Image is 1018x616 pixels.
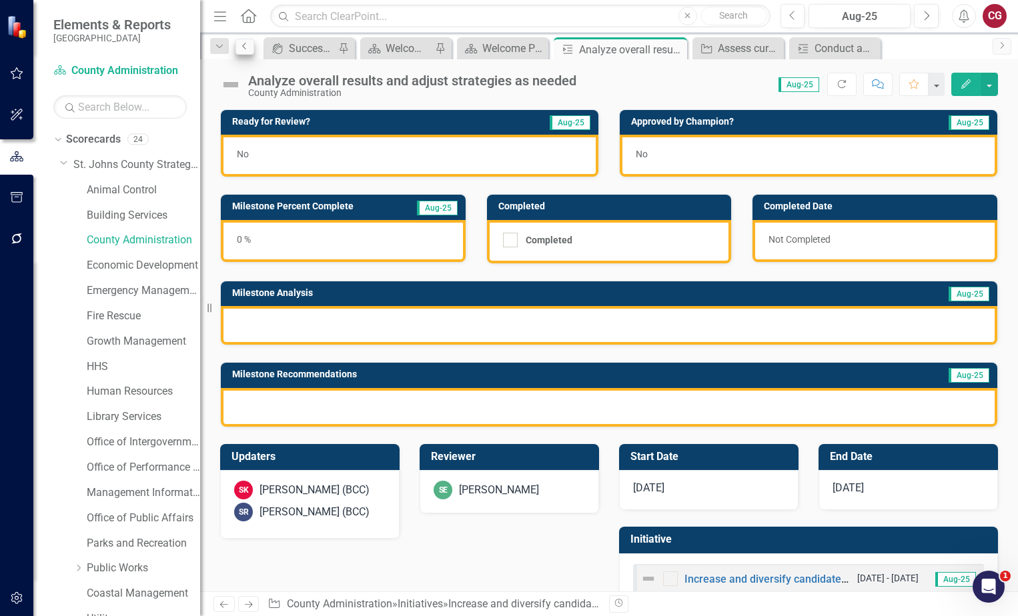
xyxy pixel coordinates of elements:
h3: Milestone Analysis [232,288,731,298]
span: Aug-25 [779,77,819,92]
h3: Approved by Champion? [631,117,887,127]
a: Building Services [87,208,200,223]
div: SE [434,481,452,499]
div: Welcome Page [386,40,432,57]
span: Elements & Reports [53,17,171,33]
h3: Start Date [630,451,792,463]
h3: Completed Date [764,201,991,211]
div: [PERSON_NAME] (BCC) [260,505,370,520]
span: No [636,149,648,159]
div: Analyze overall results and adjust strategies as needed [248,73,576,88]
a: Economic Development [87,258,200,273]
span: No [237,149,249,159]
a: Initiatives [398,597,443,610]
a: St. Johns County Strategic Plan [73,157,200,173]
h3: Completed [498,201,725,211]
a: Coastal Management [87,586,200,601]
span: Aug-25 [949,368,989,383]
iframe: Intercom live chat [973,571,1005,603]
a: Welcome Page [460,40,545,57]
a: County Administration [87,233,200,248]
small: [GEOGRAPHIC_DATA] [53,33,171,43]
a: Conduct an extensive communications campaign to recruit volunteers [793,40,877,57]
a: Welcome Page [364,40,432,57]
a: Assess current boards and committees vacancies and upcoming expiring terms [696,40,781,57]
a: HHS [87,359,200,375]
span: Aug-25 [550,115,590,130]
a: County Administration [53,63,187,79]
div: Not Completed [752,220,997,262]
a: Growth Management [87,334,200,349]
span: Search [719,10,748,21]
div: » » » [268,597,599,612]
button: CG [983,4,1007,28]
div: SR [234,503,253,521]
span: 1 [1000,571,1011,581]
a: Public Works [87,561,200,576]
a: Parks and Recreation [87,536,200,551]
div: Welcome Page [482,40,545,57]
button: Aug-25 [809,4,911,28]
div: 24 [127,134,149,145]
div: County Administration [248,88,576,98]
h3: Ready for Review? [232,117,466,127]
div: 0 % [221,220,466,262]
div: Conduct an extensive communications campaign to recruit volunteers [815,40,877,57]
a: Emergency Management [87,283,200,299]
span: [DATE] [633,481,664,494]
div: SK [234,481,253,499]
h3: Initiative [630,533,991,545]
a: County Administration [287,597,392,610]
a: Fire Rescue [87,309,200,324]
button: Search [700,7,767,25]
div: Analyze overall results and adjust strategies as needed [579,41,684,58]
a: Office of Performance & Transparency [87,460,200,475]
a: Increase and diversify candidate pools to meet board requirements [684,573,1007,585]
a: Management Information Systems [87,485,200,501]
a: Success Portal [267,40,335,57]
h3: Milestone Percent Complete [232,201,400,211]
a: Human Resources [87,384,200,399]
div: Success Portal [289,40,335,57]
a: Scorecards [66,132,121,147]
span: Aug-25 [417,201,458,215]
h3: Reviewer [431,451,592,463]
div: Aug-25 [813,9,906,25]
a: Office of Intergovernmental Affairs [87,435,200,450]
span: Aug-25 [949,115,989,130]
input: Search ClearPoint... [270,5,770,28]
span: Aug-25 [935,572,976,587]
a: Library Services [87,409,200,425]
a: Animal Control [87,183,200,198]
small: [DATE] - [DATE] [857,572,919,585]
input: Search Below... [53,95,187,119]
img: Not Defined [640,571,656,587]
div: [PERSON_NAME] (BCC) [260,483,370,498]
span: Aug-25 [949,287,989,301]
h3: Updaters [231,451,393,463]
img: ClearPoint Strategy [7,15,30,39]
a: Office of Public Affairs [87,511,200,526]
img: Not Defined [220,74,241,95]
h3: Milestone Recommendations [232,369,799,379]
h3: End Date [830,451,991,463]
div: Assess current boards and committees vacancies and upcoming expiring terms [718,40,781,57]
a: Increase and diversify candidate pools to meet board requirements [448,597,761,610]
span: [DATE] [833,481,864,494]
div: [PERSON_NAME] [459,483,539,498]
